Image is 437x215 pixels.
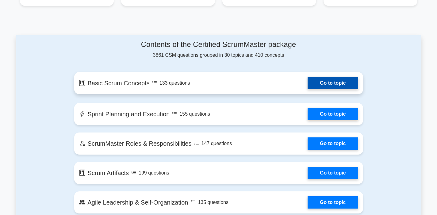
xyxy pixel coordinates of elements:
[74,40,363,59] div: 3861 CSM questions grouped in 30 topics and 410 concepts
[308,167,358,179] a: Go to topic
[74,40,363,49] h4: Contents of the Certified ScrumMaster package
[308,137,358,150] a: Go to topic
[308,108,358,120] a: Go to topic
[308,196,358,209] a: Go to topic
[308,77,358,89] a: Go to topic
